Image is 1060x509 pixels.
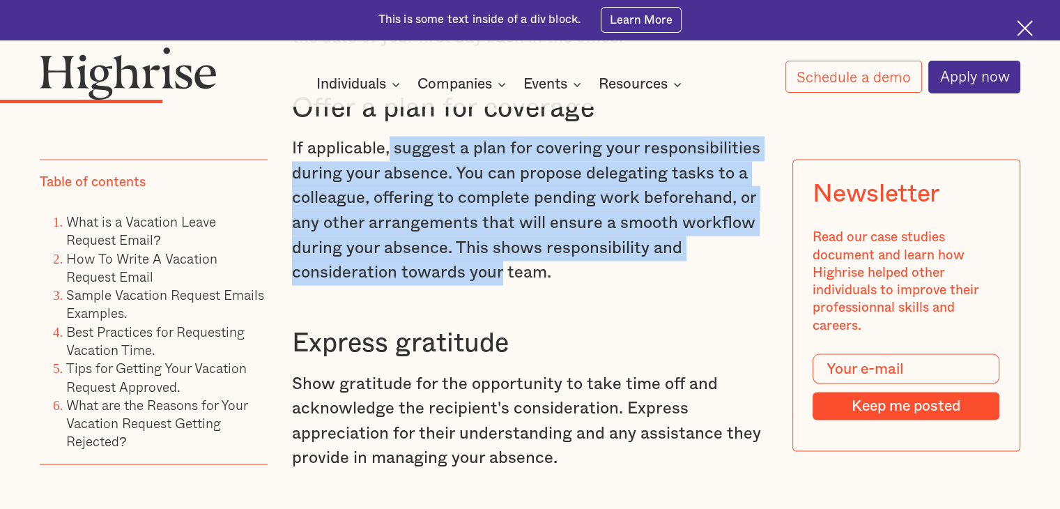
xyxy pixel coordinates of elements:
[40,47,217,100] img: Highrise logo
[813,354,1000,384] input: Your e-mail
[813,354,1000,420] form: Modal Form
[601,7,682,32] a: Learn More
[66,394,247,451] a: What are the Reasons for Your Vacation Request Getting Rejected?
[599,76,668,93] div: Resources
[813,229,1000,335] div: Read our case studies document and learn how Highrise helped other individuals to improve their p...
[785,61,922,93] a: Schedule a demo
[523,76,567,93] div: Events
[292,137,768,286] p: If applicable, suggest a plan for covering your responsibilities during your absence. You can pro...
[292,372,768,472] p: Show gratitude for the opportunity to take time off and acknowledge the recipient's consideration...
[316,76,404,93] div: Individuals
[417,76,510,93] div: Companies
[40,173,146,190] div: Table of contents
[813,180,939,208] div: Newsletter
[66,358,247,396] a: Tips for Getting Your Vacation Request Approved.
[417,76,492,93] div: Companies
[599,76,686,93] div: Resources
[813,392,1000,420] input: Keep me posted
[316,76,386,93] div: Individuals
[378,12,581,28] div: This is some text inside of a div block.
[1017,20,1033,36] img: Cross icon
[292,92,768,126] h3: Offer a plan for coverage
[66,284,264,322] a: Sample Vacation Request Emails Examples.
[523,76,585,93] div: Events
[66,321,245,359] a: Best Practices for Requesting Vacation Time.
[66,211,216,249] a: What is a Vacation Leave Request Email?
[66,248,217,286] a: How To Write A Vacation Request Email
[928,61,1020,93] a: Apply now
[292,327,768,360] h3: Express gratitude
